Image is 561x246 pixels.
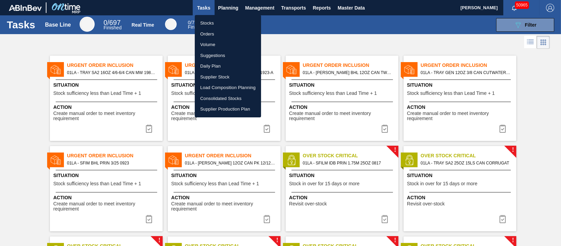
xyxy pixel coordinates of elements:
a: Suggestions [195,50,261,61]
a: Load Composition Planning [195,82,261,93]
a: Supplier Production Plan [195,104,261,115]
a: Stocks [195,18,261,29]
a: Volume [195,39,261,50]
a: Consolidated Stocks [195,93,261,104]
a: Supplier Stock [195,72,261,83]
a: Daily Plan [195,61,261,72]
a: Orders [195,29,261,40]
